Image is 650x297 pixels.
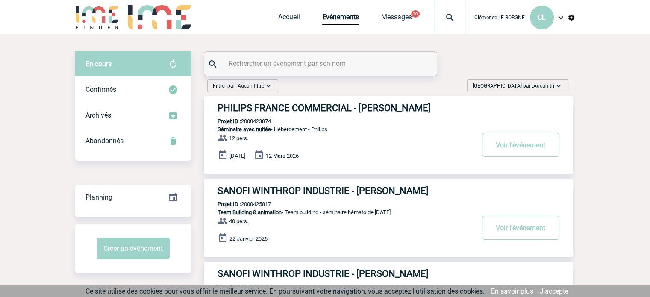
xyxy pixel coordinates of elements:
div: Retrouvez ici tous les événements que vous avez décidé d'archiver [75,103,191,128]
span: Aucun tri [533,83,554,89]
a: Evénements [322,13,359,25]
a: Messages [381,13,412,25]
a: SANOFI WINTHROP INDUSTRIE - [PERSON_NAME] [204,185,573,196]
p: 2000425817 [204,201,271,207]
span: Planning [85,193,112,201]
a: SANOFI WINTHROP INDUSTRIE - [PERSON_NAME] [204,268,573,279]
div: Retrouvez ici tous vos événements organisés par date et état d'avancement [75,185,191,210]
span: 40 pers. [229,218,248,224]
div: Retrouvez ici tous vos évènements avant confirmation [75,51,191,77]
span: 12 pers. [229,135,248,141]
a: PHILIPS FRANCE COMMERCIAL - [PERSON_NAME] [204,103,573,113]
p: 2000425818 [204,284,271,290]
a: J'accepte [540,287,568,295]
b: Projet ID : [218,284,241,290]
h3: SANOFI WINTHROP INDUSTRIE - [PERSON_NAME] [218,268,474,279]
span: Abandonnés [85,137,124,145]
span: Clémence LE BORGNE [474,15,525,21]
div: Retrouvez ici tous vos événements annulés [75,128,191,154]
span: Séminaire avec nuitée [218,126,271,132]
span: Team Building & animation [218,209,282,215]
button: Voir l'événement [482,133,559,157]
p: - Hébergement - Philips [204,126,474,132]
p: - Team building - séminaire hémato de [DATE] [204,209,474,215]
img: baseline_expand_more_white_24dp-b.png [554,82,563,90]
span: En cours [85,60,112,68]
button: 30 [411,10,420,18]
span: Aucun filtre [238,83,264,89]
span: Confirmés [85,85,116,94]
span: Archivés [85,111,111,119]
h3: SANOFI WINTHROP INDUSTRIE - [PERSON_NAME] [218,185,474,196]
span: [DATE] [229,153,245,159]
span: 22 Janvier 2026 [229,235,268,242]
b: Projet ID : [218,118,241,124]
button: Voir l'événement [482,216,559,240]
button: Créer un événement [97,238,170,259]
span: Filtrer par : [213,82,264,90]
p: 2000423874 [204,118,271,124]
span: CL [538,13,546,21]
span: [GEOGRAPHIC_DATA] par : [473,82,554,90]
h3: PHILIPS FRANCE COMMERCIAL - [PERSON_NAME] [218,103,474,113]
span: Ce site utilise des cookies pour vous offrir le meilleur service. En poursuivant votre navigation... [85,287,485,295]
a: Accueil [278,13,300,25]
a: En savoir plus [491,287,533,295]
a: Planning [75,184,191,209]
input: Rechercher un événement par son nom [226,57,417,70]
span: 12 Mars 2026 [266,153,299,159]
img: baseline_expand_more_white_24dp-b.png [264,82,273,90]
b: Projet ID : [218,201,241,207]
img: IME-Finder [75,5,120,29]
